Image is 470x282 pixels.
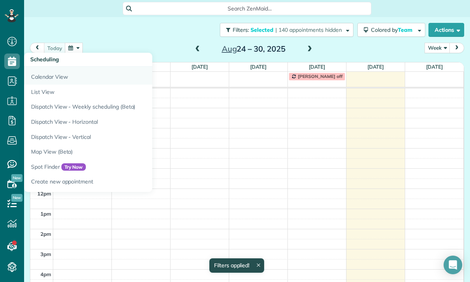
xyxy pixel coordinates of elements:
[40,251,51,257] span: 3pm
[251,26,274,33] span: Selected
[209,258,264,273] div: Filters applied!
[233,26,249,33] span: Filters:
[30,43,45,53] button: prev
[309,64,326,70] a: [DATE]
[24,174,218,192] a: Create new appointment
[444,256,462,274] div: Open Intercom Messenger
[367,64,384,70] a: [DATE]
[24,85,218,100] a: List View
[24,144,218,159] a: Map View (Beta)
[11,194,23,202] span: New
[30,56,59,63] span: Scheduling
[40,271,51,277] span: 4pm
[37,190,51,197] span: 12pm
[24,67,218,85] a: Calendar View
[40,231,51,237] span: 2pm
[24,114,218,130] a: Dispatch View - Horizontal
[61,163,86,171] span: Try Now
[11,174,23,182] span: New
[398,26,414,33] span: Team
[24,99,218,114] a: Dispatch View - Weekly scheduling (Beta)
[24,159,218,175] a: Spot FinderTry Now
[220,23,353,37] button: Filters: Selected | 140 appointments hidden
[24,130,218,145] a: Dispatch View - Vertical
[298,73,385,79] span: [PERSON_NAME] off every other [DATE]
[191,64,208,70] a: [DATE]
[40,211,51,217] span: 1pm
[428,23,464,37] button: Actions
[216,23,353,37] a: Filters: Selected | 140 appointments hidden
[425,43,450,53] button: Week
[275,26,342,33] span: | 140 appointments hidden
[449,43,464,53] button: next
[205,45,302,53] h2: 24 – 30, 2025
[357,23,425,37] button: Colored byTeam
[44,43,66,53] button: today
[250,64,267,70] a: [DATE]
[371,26,415,33] span: Colored by
[222,44,237,54] span: Aug
[426,64,443,70] a: [DATE]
